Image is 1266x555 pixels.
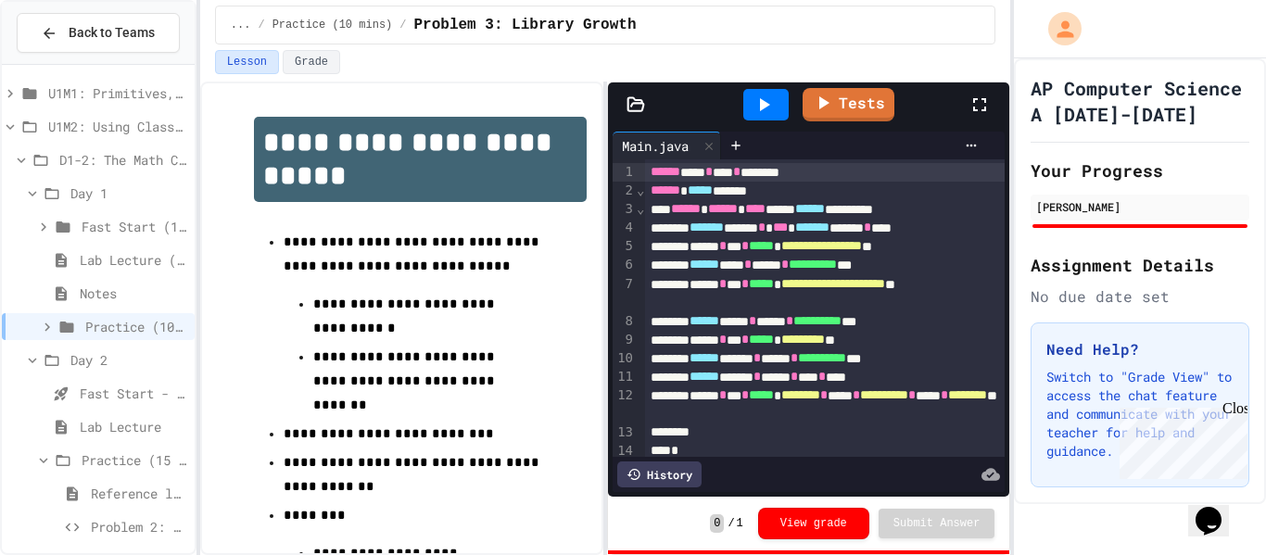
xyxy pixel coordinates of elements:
h1: AP Computer Science A [DATE]-[DATE] [1031,75,1249,127]
span: / [399,18,406,32]
h3: Need Help? [1046,338,1234,360]
div: 3 [613,200,636,219]
iframe: chat widget [1112,400,1247,479]
span: Back to Teams [69,23,155,43]
span: Lab Lecture [80,417,187,436]
span: Day 2 [70,350,187,370]
span: Practice (10 mins) [85,317,187,336]
div: 4 [613,219,636,237]
button: Grade [283,50,340,74]
div: 14 [613,442,636,460]
span: Practice (15 mins) [82,450,187,470]
div: 12 [613,386,636,423]
div: 8 [613,312,636,331]
span: Lab Lecture (15 mins) [80,250,187,270]
div: Main.java [613,136,698,156]
span: Fold line [636,183,645,197]
span: U1M1: Primitives, Variables, Basic I/O [48,83,187,103]
div: 10 [613,349,636,368]
div: My Account [1029,7,1086,50]
span: Reference link [91,484,187,503]
span: Problem 2: Random integer between 25-75 [91,517,187,536]
a: Tests [803,88,894,121]
span: U1M2: Using Classes and Objects [48,117,187,136]
span: Notes [80,284,187,303]
span: Submit Answer [893,516,981,531]
div: 13 [613,423,636,442]
span: Fast Start - Quiz [80,384,187,403]
div: 2 [613,182,636,200]
span: ... [231,18,251,32]
div: 7 [613,275,636,312]
div: History [617,461,702,487]
span: 1 [737,516,743,531]
div: 1 [613,163,636,182]
div: 6 [613,256,636,274]
h2: Your Progress [1031,158,1249,183]
span: D1-2: The Math Class [59,150,187,170]
div: 5 [613,237,636,256]
div: Main.java [613,132,721,159]
div: 9 [613,331,636,349]
button: Submit Answer [879,509,995,538]
span: / [258,18,264,32]
button: Back to Teams [17,13,180,53]
span: Fold line [636,201,645,216]
span: Fast Start (15 mins) [82,217,187,236]
div: [PERSON_NAME] [1036,198,1244,215]
div: 11 [613,368,636,386]
button: Lesson [215,50,279,74]
div: Chat with us now!Close [7,7,128,118]
span: / [728,516,734,531]
span: Practice (10 mins) [272,18,393,32]
button: View grade [758,508,869,539]
span: Day 1 [70,183,187,203]
div: No due date set [1031,285,1249,308]
p: Switch to "Grade View" to access the chat feature and communicate with your teacher for help and ... [1046,368,1234,460]
h2: Assignment Details [1031,252,1249,278]
span: 0 [710,514,724,533]
iframe: chat widget [1188,481,1247,536]
span: Problem 3: Library Growth [413,14,636,36]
